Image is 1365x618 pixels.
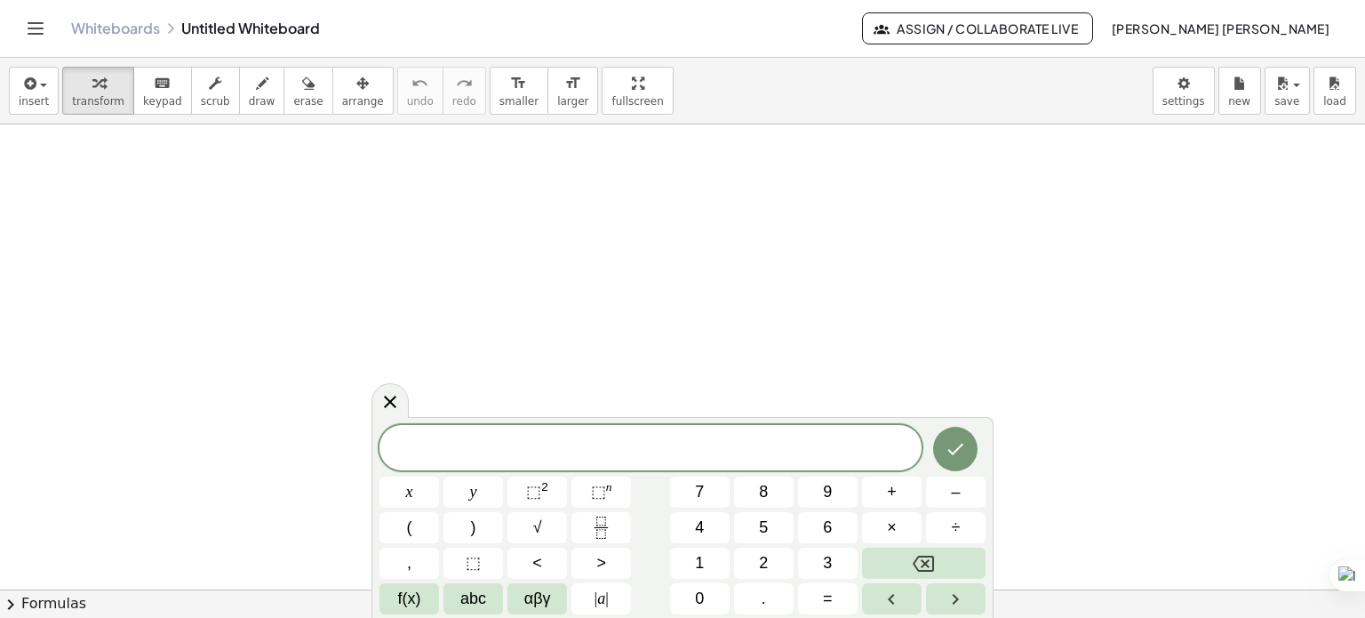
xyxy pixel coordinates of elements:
span: √ [533,516,542,540]
span: 5 [759,516,768,540]
button: Equals [798,583,858,614]
span: scrub [201,95,230,108]
button: format_sizelarger [547,67,598,115]
button: Less than [507,548,567,579]
i: format_size [564,73,581,94]
button: Toggle navigation [21,14,50,43]
span: 8 [759,480,768,504]
button: , [379,548,439,579]
button: Right arrow [926,583,986,614]
span: αβγ [524,587,551,611]
button: 4 [670,512,730,543]
span: | [605,590,609,607]
a: Whiteboards [71,20,160,37]
button: Placeholder [443,548,503,579]
span: settings [1162,95,1205,108]
button: arrange [332,67,394,115]
button: 3 [798,548,858,579]
button: 2 [734,548,794,579]
span: 1 [695,551,704,575]
span: 3 [823,551,832,575]
span: | [595,590,598,607]
button: 8 [734,477,794,508]
button: fullscreen [602,67,673,115]
i: redo [456,73,473,94]
span: > [596,551,606,575]
span: keypad [143,95,182,108]
button: keyboardkeypad [133,67,192,115]
span: 4 [695,516,704,540]
span: arrange [342,95,384,108]
span: load [1323,95,1346,108]
button: insert [9,67,59,115]
button: Done [933,427,978,471]
span: 7 [695,480,704,504]
button: Fraction [571,512,631,543]
button: Square root [507,512,567,543]
span: draw [249,95,275,108]
span: y [470,480,477,504]
span: smaller [499,95,539,108]
span: 2 [759,551,768,575]
button: Divide [926,512,986,543]
span: a [595,587,609,611]
button: Minus [926,477,986,508]
span: = [823,587,833,611]
button: ) [443,512,503,543]
button: Plus [862,477,922,508]
button: 0 [670,583,730,614]
span: ⬚ [466,551,481,575]
span: transform [72,95,124,108]
button: 9 [798,477,858,508]
button: load [1313,67,1356,115]
button: 1 [670,548,730,579]
button: Greater than [571,548,631,579]
button: Greek alphabet [507,583,567,614]
button: . [734,583,794,614]
span: . [762,587,766,611]
span: < [532,551,542,575]
button: Functions [379,583,439,614]
span: redo [452,95,476,108]
button: Alphabet [443,583,503,614]
span: x [406,480,413,504]
span: [PERSON_NAME] [PERSON_NAME] [1111,20,1329,36]
span: insert [19,95,49,108]
span: + [887,480,897,504]
span: Assign / Collaborate Live [877,20,1079,36]
span: save [1274,95,1299,108]
span: ÷ [952,516,961,540]
button: Squared [507,477,567,508]
button: Times [862,512,922,543]
i: undo [411,73,428,94]
button: redoredo [443,67,486,115]
button: 5 [734,512,794,543]
button: y [443,477,503,508]
button: Absolute value [571,583,631,614]
button: draw [239,67,285,115]
button: erase [283,67,332,115]
button: Backspace [862,548,986,579]
button: 7 [670,477,730,508]
button: 6 [798,512,858,543]
button: settings [1153,67,1215,115]
button: scrub [191,67,240,115]
button: new [1218,67,1261,115]
span: ⬚ [526,483,541,501]
span: × [887,516,897,540]
button: undoundo [397,67,443,115]
span: ⬚ [591,483,606,501]
span: ( [407,516,412,540]
button: save [1265,67,1310,115]
button: ( [379,512,439,543]
button: format_sizesmaller [490,67,548,115]
sup: 2 [541,480,548,494]
span: 0 [695,587,704,611]
span: abc [460,587,486,611]
span: f(x) [398,587,421,611]
span: undo [407,95,434,108]
span: 9 [823,480,832,504]
i: keyboard [154,73,171,94]
button: Assign / Collaborate Live [862,12,1094,44]
button: [PERSON_NAME] [PERSON_NAME] [1097,12,1344,44]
